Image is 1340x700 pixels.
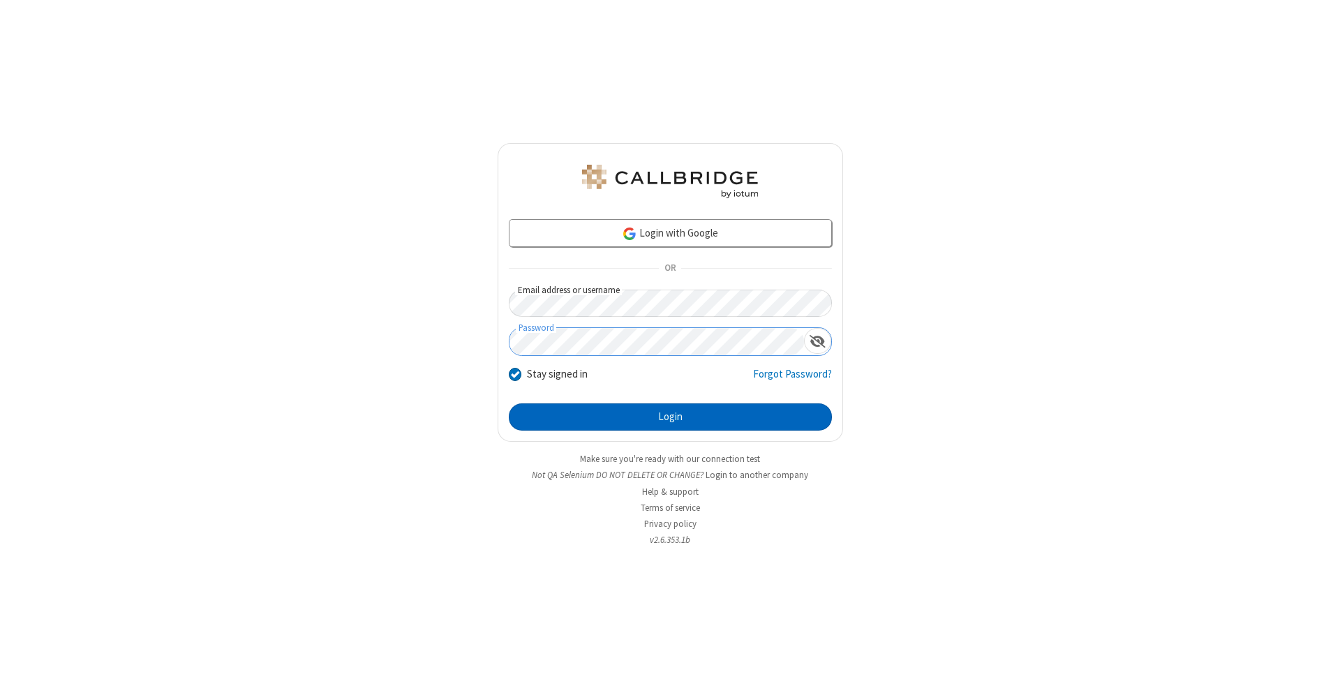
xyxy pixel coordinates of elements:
[509,219,832,247] a: Login with Google
[509,403,832,431] button: Login
[527,366,588,382] label: Stay signed in
[641,502,700,514] a: Terms of service
[706,468,808,482] button: Login to another company
[644,518,697,530] a: Privacy policy
[804,328,831,354] div: Show password
[642,486,699,498] a: Help & support
[498,533,843,546] li: v2.6.353.1b
[753,366,832,393] a: Forgot Password?
[659,259,681,278] span: OR
[580,453,760,465] a: Make sure you're ready with our connection test
[579,165,761,198] img: QA Selenium DO NOT DELETE OR CHANGE
[509,290,832,317] input: Email address or username
[622,226,637,241] img: google-icon.png
[498,468,843,482] li: Not QA Selenium DO NOT DELETE OR CHANGE?
[509,328,804,355] input: Password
